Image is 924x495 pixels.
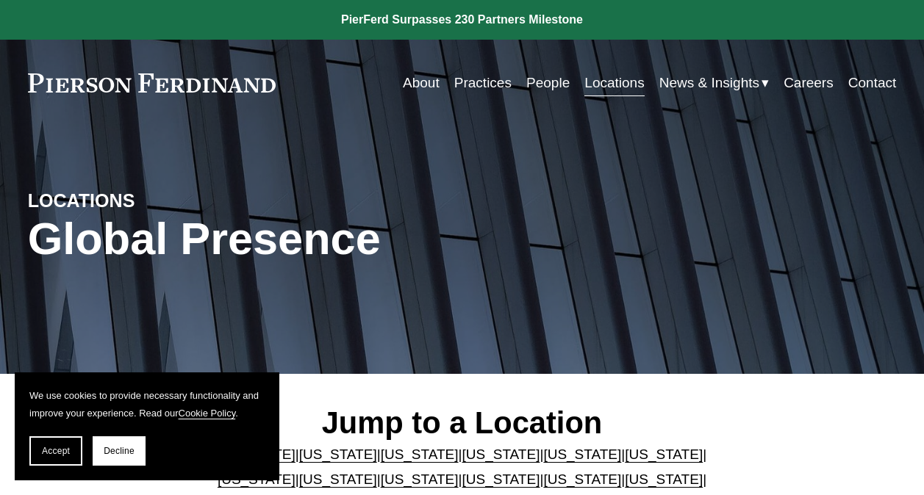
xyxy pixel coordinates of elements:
[454,69,512,97] a: Practices
[299,447,377,462] a: [US_STATE]
[29,436,82,466] button: Accept
[42,446,70,456] span: Accept
[659,71,759,95] span: News & Insights
[218,471,296,487] a: [US_STATE]
[784,69,834,97] a: Careers
[381,471,459,487] a: [US_STATE]
[179,408,236,419] a: Cookie Policy
[29,387,265,422] p: We use cookies to provide necessary functionality and improve your experience. Read our .
[403,69,440,97] a: About
[104,446,135,456] span: Decline
[381,447,459,462] a: [US_STATE]
[15,372,279,480] section: Cookie banner
[584,69,644,97] a: Locations
[625,471,703,487] a: [US_STATE]
[28,213,607,264] h1: Global Presence
[659,69,769,97] a: folder dropdown
[526,69,570,97] a: People
[543,471,621,487] a: [US_STATE]
[93,436,146,466] button: Decline
[625,447,703,462] a: [US_STATE]
[28,189,245,213] h4: LOCATIONS
[543,447,621,462] a: [US_STATE]
[209,405,715,441] h2: Jump to a Location
[848,69,896,97] a: Contact
[299,471,377,487] a: [US_STATE]
[462,471,540,487] a: [US_STATE]
[462,447,540,462] a: [US_STATE]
